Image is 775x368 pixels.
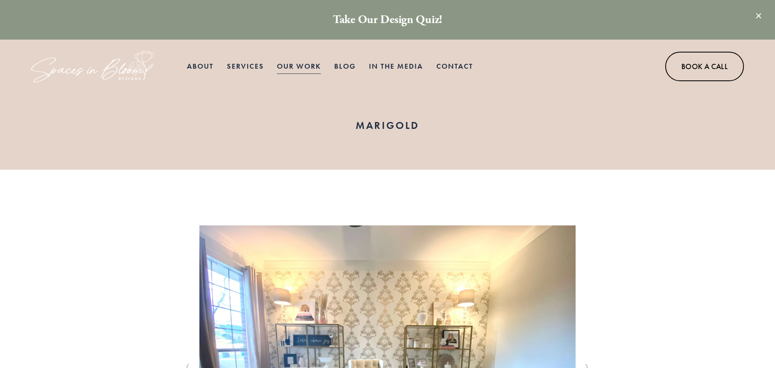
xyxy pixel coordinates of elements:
[369,58,423,74] a: In the Media
[665,52,744,81] a: Book A Call
[187,58,214,74] a: About
[277,58,321,74] a: Our Work
[206,119,568,133] h1: Marigold
[334,58,356,74] a: Blog
[436,58,473,74] a: Contact
[31,50,154,82] img: Spaces in Bloom Designs
[227,58,264,74] a: Services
